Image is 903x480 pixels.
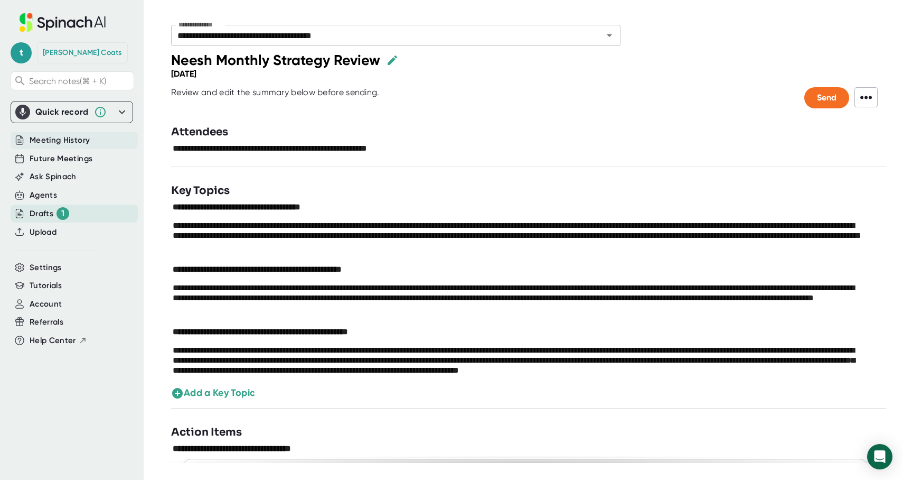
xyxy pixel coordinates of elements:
[804,87,849,108] button: Send
[30,262,62,274] button: Settings
[30,335,87,347] button: Help Center
[171,69,196,79] div: [DATE]
[30,134,90,146] button: Meeting History
[171,124,228,140] h3: Attendees
[854,87,878,107] span: •••
[57,207,69,220] div: 1
[171,51,380,69] div: Neesh Monthly Strategy Review
[817,93,836,103] span: Send
[30,207,69,220] div: Drafts
[171,183,230,199] h3: Key Topics
[11,42,32,63] span: t
[30,189,57,201] button: Agents
[30,298,62,310] button: Account
[15,101,128,123] div: Quick record
[30,171,77,183] button: Ask Spinach
[43,48,122,58] div: Teresa Coats
[602,28,617,43] button: Open
[171,424,242,440] h3: Action Items
[30,280,62,292] button: Tutorials
[30,153,92,165] button: Future Meetings
[30,207,69,220] button: Drafts 1
[867,444,892,469] div: Open Intercom Messenger
[171,386,255,400] button: Add a Key Topic
[30,316,63,328] button: Referrals
[29,76,106,86] span: Search notes (⌘ + K)
[30,335,76,347] span: Help Center
[171,87,380,108] div: Review and edit the summary below before sending.
[263,461,858,476] input: Add an assignee
[35,107,89,117] div: Quick record
[30,226,57,238] button: Upload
